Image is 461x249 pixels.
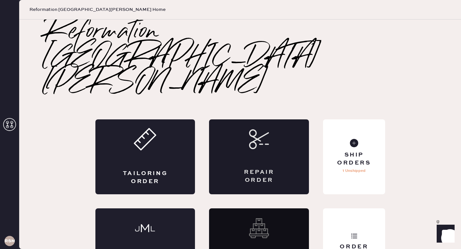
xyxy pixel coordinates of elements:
h2: Reformation [GEOGRAPHIC_DATA][PERSON_NAME] [45,20,435,96]
div: Ship Orders [328,151,380,167]
div: Tailoring Order [121,170,170,186]
span: Reformation [GEOGRAPHIC_DATA][PERSON_NAME] Home [29,6,166,13]
iframe: Front Chat [431,220,458,248]
p: 1 Unshipped [343,167,366,175]
div: Repair Order [235,168,283,184]
h3: RSMA [4,239,15,243]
